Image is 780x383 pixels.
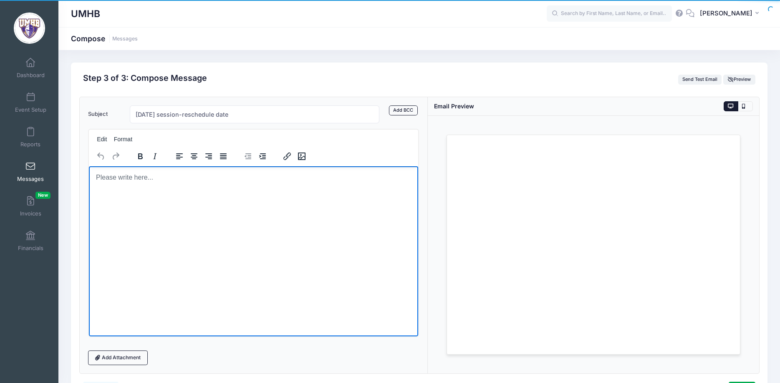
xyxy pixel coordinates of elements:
iframe: Rich Text Area. Press ALT-0 for help. [89,166,419,336]
h1: Compose [71,34,138,43]
button: Undo [94,150,108,162]
button: Justify [216,150,230,162]
span: Financials [18,245,43,252]
div: Email Preview [434,102,474,110]
button: Insert/edit image [295,150,309,162]
span: Event Setup [15,106,46,113]
span: Reports [20,141,40,148]
span: New [35,192,50,199]
button: Italic [148,150,162,162]
button: Align right [202,150,216,162]
button: [PERSON_NAME] [694,4,767,23]
span: Messages [17,175,44,183]
button: Insert/edit link [280,150,294,162]
span: Format [114,136,132,143]
h2: Step 3 of 3: Compose Message [83,73,207,83]
button: Bold [133,150,147,162]
input: Subject [130,105,380,123]
button: Align center [187,150,201,162]
img: UMHB [14,13,45,44]
div: image [275,148,314,164]
a: Dashboard [11,53,50,83]
span: Edit [97,136,107,143]
a: Messages [11,157,50,186]
input: Search by First Name, Last Name, or Email... [547,5,672,22]
div: formatting [128,148,167,164]
div: alignment [167,148,236,164]
div: history [89,148,128,164]
button: Decrease indent [241,150,255,162]
h1: UMHB [71,4,100,23]
span: Dashboard [17,72,45,79]
a: Financials [11,226,50,255]
label: Subject [84,105,126,123]
a: Event Setup [11,88,50,117]
span: Invoices [20,210,41,217]
a: InvoicesNew [11,192,50,221]
button: Align left [172,150,187,162]
a: Add Attachment [88,350,148,365]
a: Messages [112,36,138,42]
a: Reports [11,123,50,152]
div: indentation [236,148,275,164]
span: [PERSON_NAME] [700,9,752,18]
button: Preview [723,75,755,85]
button: Send Test Email [678,75,722,85]
button: Increase indent [255,150,270,162]
a: Add BCC [389,105,418,115]
span: Preview [728,76,751,82]
button: Redo [109,150,123,162]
